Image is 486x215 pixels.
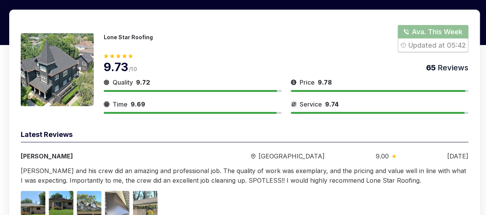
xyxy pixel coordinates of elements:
[291,100,297,109] img: slider icon
[376,152,389,161] span: 9.00
[21,167,466,184] span: [PERSON_NAME] and his crew did an amazing and professional job. The quality of work was exemplary...
[291,78,297,87] img: slider icon
[318,78,332,86] span: 9.78
[426,63,436,72] span: 65
[300,78,315,87] span: Price
[104,78,109,87] img: slider icon
[104,34,153,40] p: Lone Star Roofing
[21,129,468,142] div: Latest Reviews
[436,63,468,72] span: Reviews
[325,100,339,108] span: 9.74
[447,152,468,161] div: [DATE]
[104,100,109,109] img: slider icon
[104,60,129,74] span: 9.73
[136,78,150,86] span: 9.72
[113,100,128,109] span: Time
[300,100,322,109] span: Service
[113,78,133,87] span: Quality
[129,66,137,72] span: /10
[251,153,255,159] img: slider icon
[392,154,396,158] img: slider icon
[21,33,94,106] img: 175466279898754.jpeg
[131,100,145,108] span: 9.69
[259,152,325,161] span: [GEOGRAPHIC_DATA]
[21,152,200,161] div: [PERSON_NAME]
